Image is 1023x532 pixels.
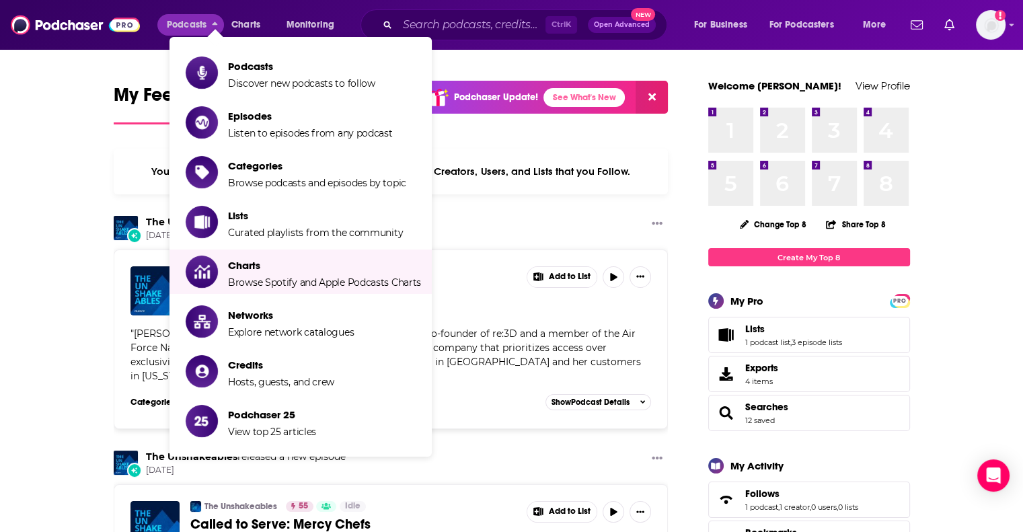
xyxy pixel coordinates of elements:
span: Add to List [549,506,591,517]
span: Charts [231,15,260,34]
a: Follows [745,488,858,500]
a: Searches [713,404,740,422]
button: open menu [277,14,352,36]
span: , [778,502,780,512]
div: Your personalized Feed is curated based on the Podcasts, Creators, Users, and Lists that you Follow. [114,149,669,194]
span: Listen to episodes from any podcast [228,127,393,139]
button: Show profile menu [976,10,1006,40]
img: The Unshakeables [114,451,138,475]
a: The Unshakeables [146,451,237,463]
div: My Activity [730,459,784,472]
div: New Episode [127,463,142,478]
span: 4 items [745,377,778,386]
a: My Feed [114,83,185,124]
a: Lists [713,326,740,344]
span: Searches [708,395,910,431]
span: Lists [708,317,910,353]
button: Show More Button [630,501,651,523]
span: Browse podcasts and episodes by topic [228,177,406,189]
a: Create My Top 8 [708,248,910,266]
button: Change Top 8 [732,216,815,233]
a: PRO [892,295,908,305]
span: , [837,502,838,512]
a: The Unshakeables [146,216,237,228]
a: Charts [223,14,268,36]
h3: released a new episode [146,451,346,463]
a: Lists [745,323,842,335]
input: Search podcasts, credits, & more... [397,14,545,36]
div: My Pro [730,295,763,307]
button: ShowPodcast Details [545,394,652,410]
span: Add to List [549,272,591,282]
span: " [130,328,641,382]
span: My Feed [114,83,185,114]
a: 1 creator [780,502,810,512]
span: Browse Spotify and Apple Podcasts Charts [228,276,421,289]
button: Show More Button [527,502,597,522]
span: Categories [228,159,406,172]
span: Discover new podcasts to follow [228,77,375,89]
span: Monitoring [287,15,334,34]
a: Exports [708,356,910,392]
span: Exports [713,365,740,383]
a: Follows [713,490,740,509]
a: 55 [286,501,313,512]
span: , [810,502,811,512]
a: Idle [340,501,366,512]
img: Storm Tested: re:3D [130,266,180,315]
div: New Episode [127,228,142,243]
span: 55 [299,500,308,513]
span: Podchaser 25 [228,408,316,421]
button: Show More Button [646,216,668,233]
span: Podcasts [167,15,206,34]
a: 1 podcast list [745,338,790,347]
a: Show notifications dropdown [905,13,928,36]
a: See What's New [543,88,625,107]
span: Lists [228,209,403,222]
img: The Unshakeables [114,216,138,240]
span: For Business [694,15,747,34]
span: Episodes [228,110,393,122]
a: View Profile [856,79,910,92]
img: Podchaser - Follow, Share and Rate Podcasts [11,12,140,38]
img: User Profile [976,10,1006,40]
span: [DATE] [146,465,346,476]
a: 0 users [811,502,837,512]
h3: released a new episode [146,216,346,229]
button: Show More Button [646,451,668,467]
span: Logged in as mcastricone [976,10,1006,40]
a: 12 saved [745,416,775,425]
button: open menu [685,14,764,36]
span: Charts [228,259,421,272]
span: Networks [228,309,354,321]
span: Exports [745,362,778,374]
button: Share Top 8 [825,211,886,237]
span: Idle [345,500,361,513]
span: More [863,15,886,34]
h3: Categories [130,397,191,408]
div: Search podcasts, credits, & more... [373,9,680,40]
span: Follows [708,482,910,518]
span: Show Podcast Details [552,397,630,407]
span: Curated playlists from the community [228,227,403,239]
a: Show notifications dropdown [939,13,960,36]
span: Podcasts [228,60,375,73]
span: , [790,338,792,347]
span: Follows [745,488,780,500]
img: The Unshakeables [190,501,201,512]
a: 0 lists [838,502,858,512]
span: Lists [745,323,765,335]
span: View top 25 articles [228,426,316,438]
p: Podchaser Update! [454,91,538,103]
a: Searches [745,401,788,413]
svg: Add a profile image [995,10,1006,21]
a: 3 episode lists [792,338,842,347]
div: Open Intercom Messenger [977,459,1010,492]
span: New [631,8,655,21]
button: Show More Button [630,266,651,288]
